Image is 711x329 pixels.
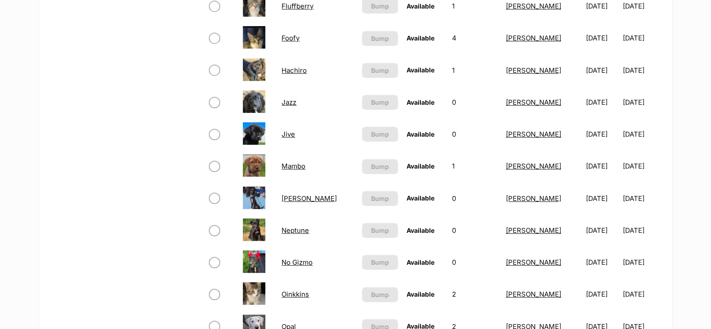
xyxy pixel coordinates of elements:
span: Available [406,2,434,10]
a: [PERSON_NAME] [506,98,561,107]
td: [DATE] [582,87,622,118]
td: [DATE] [582,215,622,246]
td: 2 [448,279,501,310]
a: [PERSON_NAME] [506,162,561,170]
a: [PERSON_NAME] [282,194,337,203]
span: Available [406,34,434,42]
td: [DATE] [623,215,662,246]
span: Bump [371,66,389,75]
span: Bump [371,226,389,235]
a: [PERSON_NAME] [506,258,561,267]
td: [DATE] [582,119,622,150]
td: 4 [448,22,501,53]
td: 0 [448,247,501,278]
a: [PERSON_NAME] [506,2,561,10]
button: Bump [362,95,398,110]
span: Available [406,98,434,106]
td: 0 [448,215,501,246]
span: Available [406,130,434,138]
a: [PERSON_NAME] [506,290,561,298]
a: [PERSON_NAME] [506,130,561,138]
button: Bump [362,127,398,142]
span: Bump [371,98,389,107]
td: [DATE] [623,279,662,310]
button: Bump [362,223,398,238]
span: Bump [371,162,389,171]
a: No Gizmo [282,258,313,267]
td: [DATE] [623,55,662,86]
a: Jazz [282,98,296,107]
span: Available [406,194,434,202]
a: Neptune [282,226,309,235]
span: Available [406,66,434,74]
td: [DATE] [582,151,622,182]
span: Bump [371,129,389,139]
td: [DATE] [623,119,662,150]
span: Available [406,290,434,298]
a: [PERSON_NAME] [506,194,561,203]
td: [DATE] [623,183,662,214]
span: Available [406,227,434,234]
a: Hachiro [282,66,307,75]
td: 0 [448,87,501,118]
span: Bump [371,1,389,11]
td: 1 [448,151,501,182]
span: Bump [371,258,389,267]
a: Foofy [282,34,300,42]
td: [DATE] [582,22,622,53]
a: [PERSON_NAME] [506,66,561,75]
a: [PERSON_NAME] [506,226,561,235]
button: Bump [362,287,398,302]
span: Bump [371,34,389,43]
a: Mambo [282,162,305,170]
button: Bump [362,159,398,174]
span: Bump [371,194,389,203]
td: [DATE] [582,183,622,214]
td: [DATE] [623,22,662,53]
a: [PERSON_NAME] [506,34,561,42]
span: Bump [371,290,389,299]
button: Bump [362,31,398,46]
button: Bump [362,63,398,78]
button: Bump [362,255,398,270]
td: [DATE] [582,279,622,310]
td: [DATE] [623,87,662,118]
td: 0 [448,119,501,150]
td: 1 [448,55,501,86]
a: Jive [282,130,295,138]
a: Oinkkins [282,290,309,298]
td: [DATE] [582,247,622,278]
span: Available [406,162,434,170]
td: [DATE] [623,151,662,182]
td: [DATE] [582,55,622,86]
span: Available [406,258,434,266]
td: 0 [448,183,501,214]
a: Fluffberry [282,2,313,10]
td: [DATE] [623,247,662,278]
button: Bump [362,191,398,206]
